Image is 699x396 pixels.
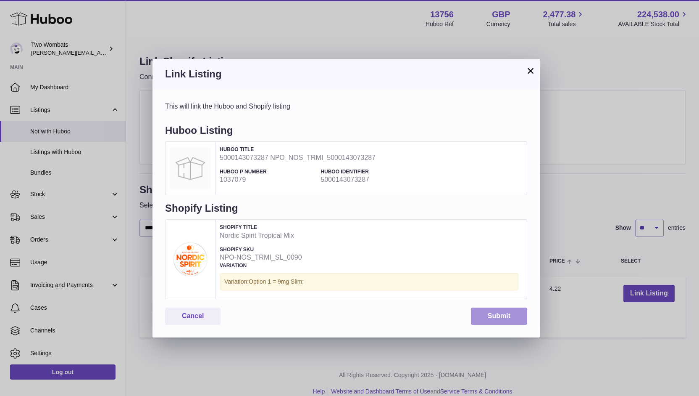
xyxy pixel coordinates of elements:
[249,278,304,285] span: Option 1 = 9mg Slim;
[471,308,527,325] button: Submit
[165,67,527,81] h3: Link Listing
[220,273,518,290] div: Variation:
[321,168,417,175] h4: Huboo Identifier
[165,308,221,325] button: Cancel
[165,202,527,219] h4: Shopify Listing
[220,253,316,262] strong: NPO-NOS_TRMI_SL_0090
[165,102,527,111] div: This will link the Huboo and Shopify listing
[170,239,211,280] img: Nordic Spirit Tropical Mix
[220,262,518,269] h4: Variation
[220,246,316,253] h4: Shopify SKU
[220,231,518,240] strong: Nordic Spirit Tropical Mix
[220,168,316,175] h4: Huboo P number
[165,124,527,141] h4: Huboo Listing
[220,146,518,153] h4: Huboo Title
[220,153,518,162] strong: 5000143073287 NPO_NOS_TRMI_5000143073287
[526,66,536,76] button: ×
[220,175,316,184] strong: 1037079
[220,224,518,231] h4: Shopify Title
[170,148,211,189] img: 5000143073287 NPO_NOS_TRMI_5000143073287
[321,175,417,184] strong: 5000143073287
